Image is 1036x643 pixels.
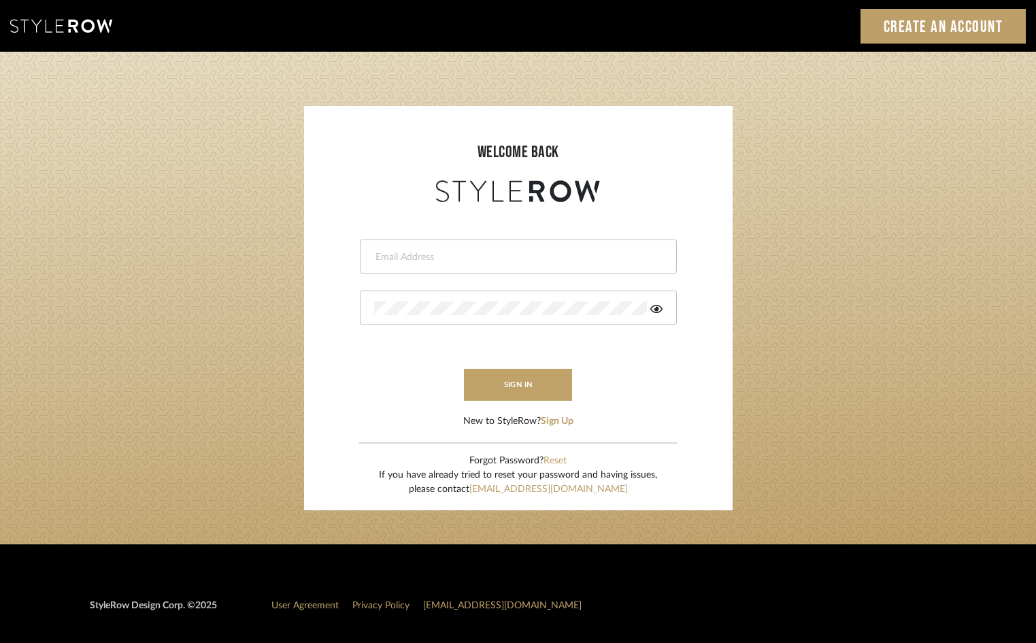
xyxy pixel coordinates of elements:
[541,414,573,429] button: Sign Up
[544,454,567,468] button: Reset
[352,601,410,610] a: Privacy Policy
[464,369,573,401] button: sign in
[379,468,657,497] div: If you have already tried to reset your password and having issues, please contact
[90,599,217,624] div: StyleRow Design Corp. ©2025
[374,250,659,264] input: Email Address
[271,601,339,610] a: User Agreement
[469,484,628,494] a: [EMAIL_ADDRESS][DOMAIN_NAME]
[463,414,573,429] div: New to StyleRow?
[423,601,582,610] a: [EMAIL_ADDRESS][DOMAIN_NAME]
[860,9,1026,44] a: Create an Account
[318,140,719,165] div: welcome back
[379,454,657,468] div: Forgot Password?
